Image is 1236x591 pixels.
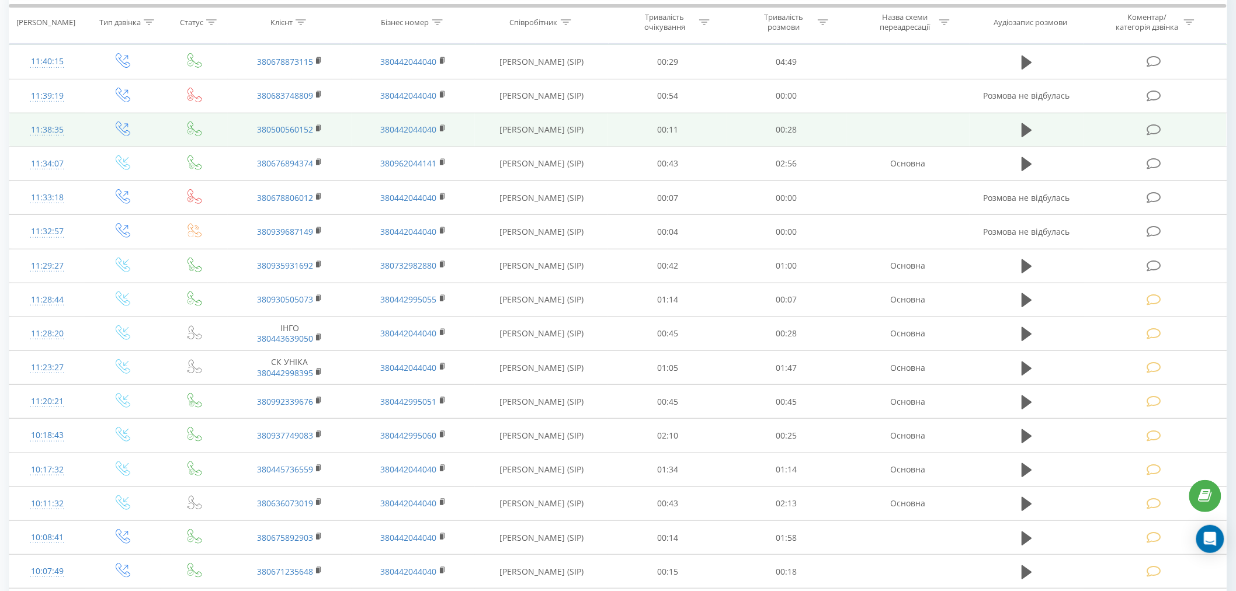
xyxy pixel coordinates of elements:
a: 380442044040 [381,532,437,543]
td: 01:14 [608,283,727,317]
td: Основна [846,453,970,486]
a: 380678873115 [257,56,313,67]
a: 380442044040 [381,498,437,509]
td: 00:00 [727,181,846,215]
td: Основна [846,283,970,317]
a: 380442044040 [381,464,437,475]
td: [PERSON_NAME] (SIP) [475,215,608,249]
div: Назва схеми переадресації [874,12,936,32]
div: 10:18:43 [21,424,74,447]
td: 02:10 [608,419,727,453]
a: 380442998395 [257,367,313,378]
td: 01:58 [727,521,846,555]
td: [PERSON_NAME] (SIP) [475,45,608,79]
td: 00:29 [608,45,727,79]
td: 00:11 [608,113,727,147]
div: Аудіозапис розмови [994,17,1068,27]
td: [PERSON_NAME] (SIP) [475,249,608,283]
td: Основна [846,147,970,180]
td: 00:42 [608,249,727,283]
a: 380442044040 [381,124,437,135]
a: 380442044040 [381,566,437,577]
a: 380930505073 [257,294,313,305]
div: Бізнес номер [381,17,429,27]
td: 00:14 [608,521,727,555]
a: 380442044040 [381,56,437,67]
div: 10:11:32 [21,492,74,515]
a: 380445736559 [257,464,313,475]
span: Розмова не відбулась [984,226,1070,237]
div: 11:38:35 [21,119,74,141]
td: 00:43 [608,486,727,520]
td: Основна [846,385,970,419]
span: Розмова не відбулась [984,90,1070,101]
td: 01:47 [727,351,846,385]
td: [PERSON_NAME] (SIP) [475,79,608,113]
td: 00:00 [727,79,846,113]
a: 380442995051 [381,396,437,407]
td: 00:04 [608,215,727,249]
td: 02:56 [727,147,846,180]
td: Основна [846,317,970,350]
td: 00:45 [608,317,727,350]
a: 380678806012 [257,192,313,203]
div: 10:07:49 [21,560,74,583]
div: 11:28:44 [21,288,74,311]
td: [PERSON_NAME] (SIP) [475,113,608,147]
td: 01:14 [727,453,846,486]
a: 380442044040 [381,226,437,237]
td: 00:28 [727,113,846,147]
div: Тривалість розмови [752,12,815,32]
td: 00:15 [608,555,727,589]
td: СК УНІКА [228,351,352,385]
div: Тип дзвінка [99,17,141,27]
td: Основна [846,249,970,283]
td: [PERSON_NAME] (SIP) [475,419,608,453]
a: 380442044040 [381,90,437,101]
a: 380671235648 [257,566,313,577]
a: 380442995055 [381,294,437,305]
td: Основна [846,351,970,385]
div: 11:32:57 [21,220,74,243]
div: 11:29:27 [21,255,74,277]
td: 01:05 [608,351,727,385]
div: 11:20:21 [21,390,74,413]
div: 11:23:27 [21,356,74,379]
td: [PERSON_NAME] (SIP) [475,181,608,215]
div: 11:34:07 [21,152,74,175]
a: 380992339676 [257,396,313,407]
td: [PERSON_NAME] (SIP) [475,521,608,555]
td: [PERSON_NAME] (SIP) [475,283,608,317]
td: 00:00 [727,215,846,249]
td: 00:54 [608,79,727,113]
td: 01:34 [608,453,727,486]
td: [PERSON_NAME] (SIP) [475,317,608,350]
a: 380442044040 [381,328,437,339]
div: [PERSON_NAME] [16,17,75,27]
a: 380935931692 [257,260,313,271]
td: [PERSON_NAME] (SIP) [475,555,608,589]
div: Клієнт [270,17,293,27]
a: 380675892903 [257,532,313,543]
td: 02:13 [727,486,846,520]
a: 380500560152 [257,124,313,135]
div: 10:08:41 [21,526,74,549]
a: 380636073019 [257,498,313,509]
div: Коментар/категорія дзвінка [1113,12,1181,32]
a: 380443639050 [257,333,313,344]
td: 01:00 [727,249,846,283]
div: Статус [180,17,203,27]
td: 00:18 [727,555,846,589]
div: 11:28:20 [21,322,74,345]
td: 00:07 [608,181,727,215]
td: Основна [846,486,970,520]
div: 11:33:18 [21,186,74,209]
a: 380937749083 [257,430,313,441]
a: 380732982880 [381,260,437,271]
a: 380939687149 [257,226,313,237]
td: [PERSON_NAME] (SIP) [475,453,608,486]
a: 380442044040 [381,192,437,203]
div: 11:39:19 [21,85,74,107]
td: 00:45 [727,385,846,419]
td: [PERSON_NAME] (SIP) [475,351,608,385]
